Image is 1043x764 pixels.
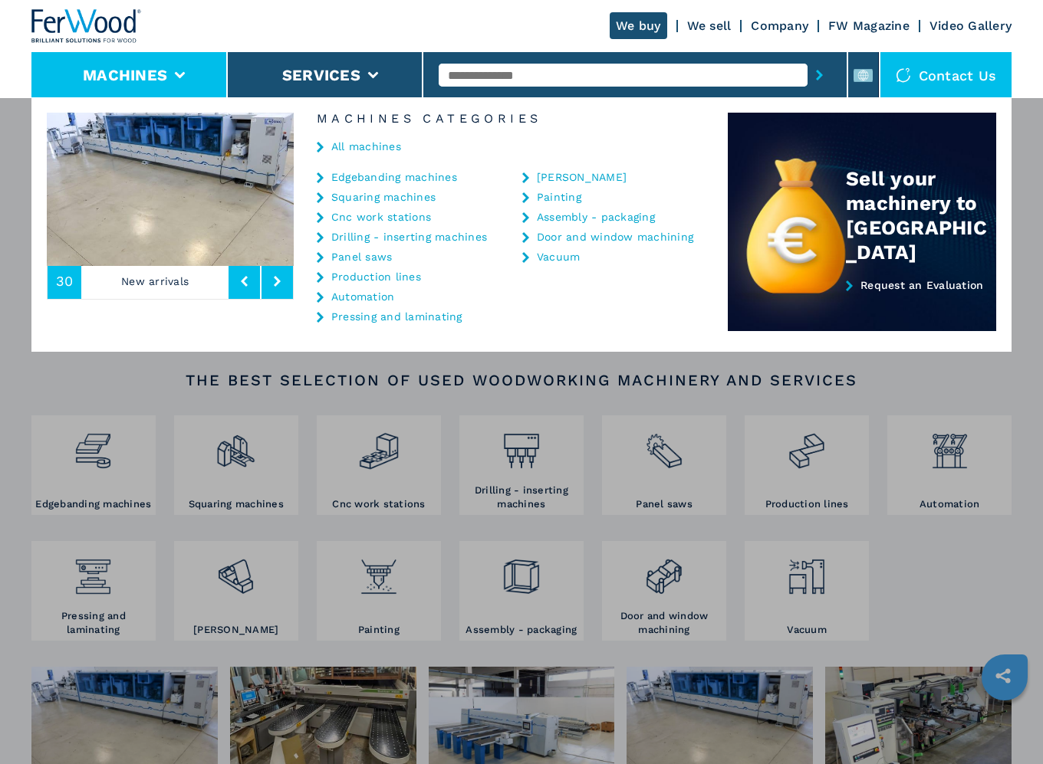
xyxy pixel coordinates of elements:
img: image [47,113,294,266]
div: Contact us [880,52,1012,98]
a: Panel saws [331,251,393,262]
p: New arrivals [81,264,228,299]
a: FW Magazine [828,18,910,33]
button: Machines [83,66,167,84]
span: 30 [56,274,74,288]
h6: Machines Categories [294,113,728,125]
a: Automation [331,291,395,302]
a: We buy [610,12,667,39]
a: Pressing and laminating [331,311,462,322]
a: Video Gallery [929,18,1012,33]
img: Contact us [896,67,911,83]
div: Sell your machinery to [GEOGRAPHIC_DATA] [846,166,996,264]
a: [PERSON_NAME] [537,172,627,182]
a: Drilling - inserting machines [331,231,487,242]
a: Edgebanding machines [331,172,457,182]
a: Assembly - packaging [537,211,655,222]
a: Production lines [331,271,421,282]
a: Cnc work stations [331,211,431,222]
img: Ferwood [31,9,142,43]
a: We sell [687,18,732,33]
a: Request an Evaluation [728,279,996,332]
a: Door and window machining [537,231,693,242]
a: All machines [331,141,401,152]
button: submit-button [808,57,831,93]
button: Services [282,66,360,84]
a: Company [751,18,808,33]
a: Painting [537,192,581,202]
a: Vacuum [537,251,581,262]
a: Squaring machines [331,192,436,202]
